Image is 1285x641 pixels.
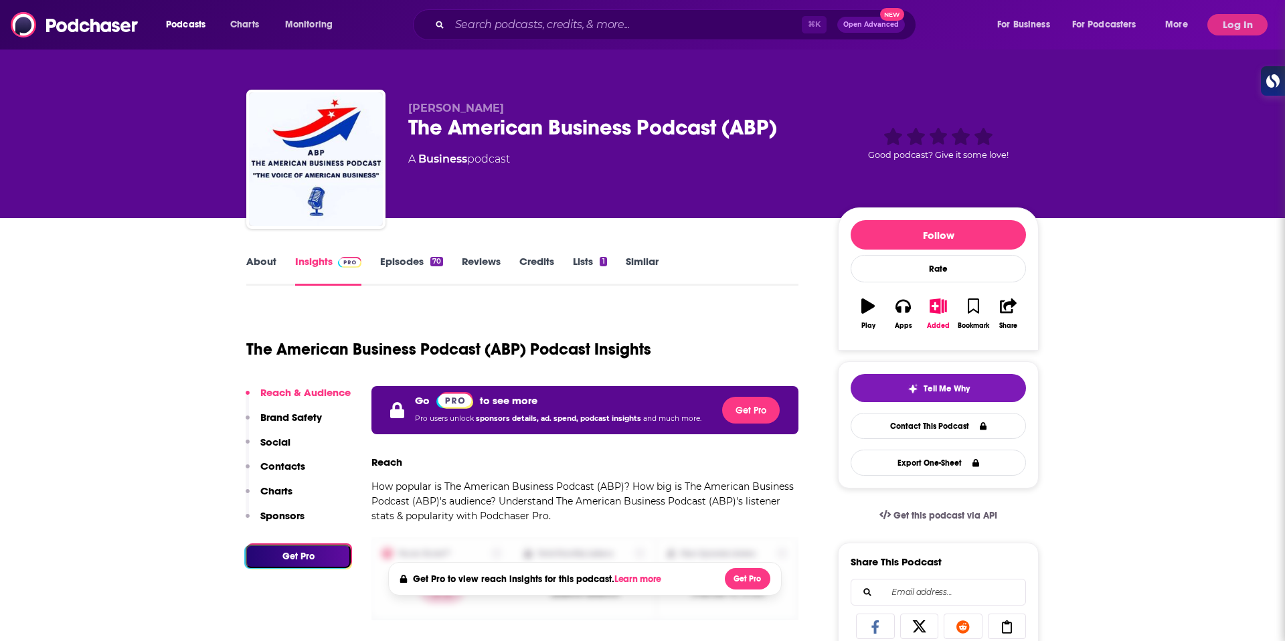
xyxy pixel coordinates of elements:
[868,150,1009,160] span: Good podcast? Give it some love!
[851,290,885,338] button: Play
[462,255,501,286] a: Reviews
[880,8,904,21] span: New
[260,484,292,497] p: Charts
[260,436,290,448] p: Social
[260,386,351,399] p: Reach & Audience
[418,153,467,165] a: Business
[413,573,665,585] h4: Get Pro to view reach insights for this podcast.
[862,579,1015,605] input: Email address...
[1207,14,1268,35] button: Log In
[838,102,1039,185] div: Good podcast? Give it some love!
[166,15,205,34] span: Podcasts
[415,409,701,429] p: Pro users unlock and much more.
[988,614,1027,639] a: Copy Link
[285,15,333,34] span: Monitoring
[246,484,292,509] button: Charts
[927,322,950,330] div: Added
[436,391,473,409] a: Pro website
[843,21,899,28] span: Open Advanced
[260,411,322,424] p: Brand Safety
[893,510,997,521] span: Get this podcast via API
[408,102,504,114] span: [PERSON_NAME]
[246,386,351,411] button: Reach & Audience
[246,255,276,286] a: About
[1156,14,1205,35] button: open menu
[380,255,443,286] a: Episodes70
[725,568,770,589] button: Get Pro
[260,509,305,522] p: Sponsors
[722,397,780,424] button: Get Pro
[260,460,305,472] p: Contacts
[921,290,956,338] button: Added
[246,436,290,460] button: Social
[851,413,1026,439] a: Contact This Podcast
[371,456,402,468] h3: Reach
[246,339,651,359] h1: The American Business Podcast (ABP) Podcast Insights
[1165,15,1188,34] span: More
[851,450,1026,476] button: Export One-Sheet
[430,257,443,266] div: 70
[1063,14,1156,35] button: open menu
[249,92,383,226] img: The American Business Podcast (ABP)
[476,414,643,423] span: sponsors details, ad. spend, podcast insights
[837,17,905,33] button: Open AdvancedNew
[295,255,361,286] a: InsightsPodchaser Pro
[856,614,895,639] a: Share on Facebook
[851,255,1026,282] div: Rate
[246,460,305,484] button: Contacts
[450,14,802,35] input: Search podcasts, credits, & more...
[246,411,322,436] button: Brand Safety
[519,255,554,286] a: Credits
[11,12,139,37] img: Podchaser - Follow, Share and Rate Podcasts
[157,14,223,35] button: open menu
[997,15,1050,34] span: For Business
[436,392,473,409] img: Podchaser Pro
[480,394,537,407] p: to see more
[924,383,970,394] span: Tell Me Why
[851,374,1026,402] button: tell me why sparkleTell Me Why
[958,322,989,330] div: Bookmark
[614,574,665,585] button: Learn more
[956,290,991,338] button: Bookmark
[999,322,1017,330] div: Share
[415,394,430,407] p: Go
[573,255,606,286] a: Lists1
[222,14,267,35] a: Charts
[276,14,350,35] button: open menu
[900,614,939,639] a: Share on X/Twitter
[861,322,875,330] div: Play
[802,16,827,33] span: ⌘ K
[895,322,912,330] div: Apps
[1072,15,1136,34] span: For Podcasters
[246,509,305,534] button: Sponsors
[408,151,510,167] div: A podcast
[885,290,920,338] button: Apps
[944,614,982,639] a: Share on Reddit
[851,220,1026,250] button: Follow
[338,257,361,268] img: Podchaser Pro
[851,555,942,568] h3: Share This Podcast
[851,579,1026,606] div: Search followers
[991,290,1026,338] button: Share
[600,257,606,266] div: 1
[626,255,659,286] a: Similar
[869,499,1008,532] a: Get this podcast via API
[988,14,1067,35] button: open menu
[371,479,798,523] p: How popular is The American Business Podcast (ABP)? How big is The American Business Podcast (ABP...
[908,383,918,394] img: tell me why sparkle
[246,545,351,568] button: Get Pro
[426,9,929,40] div: Search podcasts, credits, & more...
[230,15,259,34] span: Charts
